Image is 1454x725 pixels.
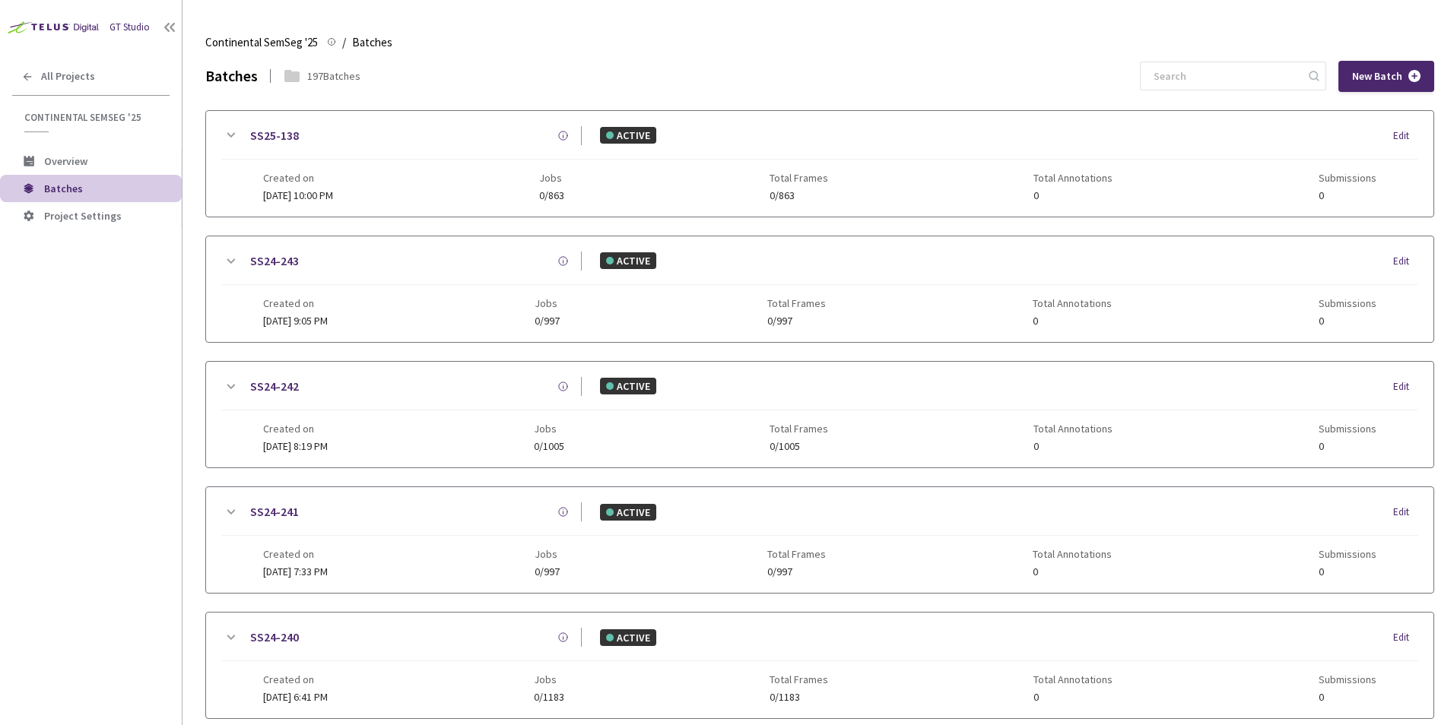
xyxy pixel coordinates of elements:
span: 0 [1033,190,1113,201]
div: GT Studio [110,21,150,35]
div: 197 Batches [307,68,360,84]
div: ACTIVE [600,504,656,521]
input: Search [1144,62,1306,90]
span: Continental SemSeg '25 [205,33,318,52]
div: SS24-240ACTIVEEditCreated on[DATE] 6:41 PMJobs0/1183Total Frames0/1183Total Annotations0Submissions0 [206,613,1433,718]
span: 0/1005 [534,441,564,452]
span: 0 [1319,566,1376,578]
span: 0/863 [539,190,564,201]
div: Edit [1393,254,1418,269]
span: Submissions [1319,548,1376,560]
div: ACTIVE [600,629,656,646]
span: 0/863 [770,190,828,201]
div: ACTIVE [600,252,656,269]
li: / [342,33,346,52]
a: SS24-243 [250,252,299,271]
a: SS25-138 [250,126,299,145]
span: Continental SemSeg '25 [24,111,160,124]
span: 0 [1319,315,1376,327]
span: Submissions [1319,297,1376,309]
span: 0/997 [767,315,826,327]
span: 0/997 [535,566,560,578]
span: Created on [263,297,328,309]
div: Batches [205,65,258,87]
span: Jobs [535,297,560,309]
span: Batches [352,33,392,52]
span: 0 [1033,692,1113,703]
span: 0 [1319,190,1376,201]
div: SS24-241ACTIVEEditCreated on[DATE] 7:33 PMJobs0/997Total Frames0/997Total Annotations0Submissions0 [206,487,1433,593]
div: SS24-242ACTIVEEditCreated on[DATE] 8:19 PMJobs0/1005Total Frames0/1005Total Annotations0Submissions0 [206,362,1433,467]
span: [DATE] 8:19 PM [263,439,328,453]
span: Total Annotations [1033,548,1112,560]
div: Edit [1393,630,1418,645]
span: 0/1183 [770,692,828,703]
span: Overview [44,154,87,168]
span: 0 [1319,441,1376,452]
span: Total Annotations [1033,423,1113,435]
span: All Projects [41,70,95,83]
span: 0/997 [767,566,826,578]
span: Batches [44,182,83,195]
span: Created on [263,423,328,435]
span: Total Frames [770,673,828,685]
span: Created on [263,673,328,685]
span: [DATE] 6:41 PM [263,690,328,704]
div: Edit [1393,379,1418,394]
span: Total Frames [767,297,826,309]
span: Submissions [1319,172,1376,184]
div: ACTIVE [600,378,656,394]
span: 0/1183 [534,692,564,703]
div: Edit [1393,505,1418,520]
span: 0 [1033,315,1112,327]
a: SS24-240 [250,628,299,647]
div: ACTIVE [600,127,656,144]
span: Jobs [534,673,564,685]
span: Jobs [534,423,564,435]
span: 0 [1033,441,1113,452]
span: Created on [263,172,333,184]
span: Total Frames [770,172,828,184]
div: Edit [1393,128,1418,144]
span: Jobs [535,548,560,560]
a: SS24-241 [250,502,299,521]
span: Submissions [1319,423,1376,435]
span: [DATE] 7:33 PM [263,565,328,578]
div: SS25-138ACTIVEEditCreated on[DATE] 10:00 PMJobs0/863Total Frames0/863Total Annotations0Submissions0 [206,111,1433,217]
span: Jobs [539,172,564,184]
span: Total Annotations [1033,673,1113,685]
span: [DATE] 10:00 PM [263,188,333,202]
span: Project Settings [44,209,122,223]
div: SS24-243ACTIVEEditCreated on[DATE] 9:05 PMJobs0/997Total Frames0/997Total Annotations0Submissions0 [206,236,1433,342]
span: Created on [263,548,328,560]
span: Total Annotations [1033,172,1113,184]
span: Total Frames [770,423,828,435]
span: 0 [1319,692,1376,703]
span: Submissions [1319,673,1376,685]
span: 0 [1033,566,1112,578]
span: New Batch [1352,70,1402,83]
a: SS24-242 [250,377,299,396]
span: [DATE] 9:05 PM [263,314,328,328]
span: Total Annotations [1033,297,1112,309]
span: 0/997 [535,315,560,327]
span: 0/1005 [770,441,828,452]
span: Total Frames [767,548,826,560]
